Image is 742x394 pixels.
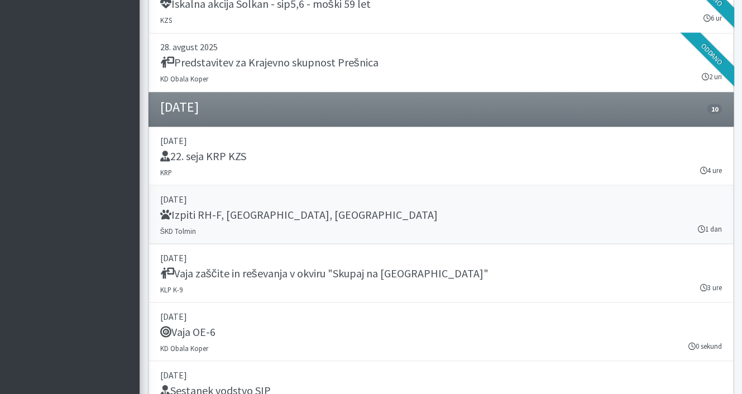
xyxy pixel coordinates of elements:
small: KLP K-9 [160,285,183,294]
small: ŠKD Tolmin [160,226,197,235]
small: KD Obala Koper [160,74,208,83]
small: 4 ure [700,165,722,175]
small: 3 ure [700,282,722,292]
h5: Predstavitev za Krajevno skupnost Prešnica [160,56,379,69]
h5: Vaja OE-6 [160,325,216,338]
a: [DATE] 22. seja KRP KZS KRP 4 ure [149,127,734,185]
a: [DATE] Vaja zaščite in reševanja v okviru "Skupaj na [GEOGRAPHIC_DATA]" KLP K-9 3 ure [149,244,734,302]
small: KRP [160,167,172,176]
small: 0 sekund [688,340,722,351]
p: 28. avgust 2025 [160,40,722,54]
p: [DATE] [160,192,722,205]
h5: Izpiti RH-F, [GEOGRAPHIC_DATA], [GEOGRAPHIC_DATA] [160,208,438,221]
h5: 22. seja KRP KZS [160,149,246,162]
a: 28. avgust 2025 Predstavitev za Krajevno skupnost Prešnica KD Obala Koper 2 uri Oddano [149,33,734,92]
p: [DATE] [160,251,722,264]
p: [DATE] [160,368,722,381]
h5: Vaja zaščite in reševanja v okviru "Skupaj na [GEOGRAPHIC_DATA]" [160,266,489,280]
a: [DATE] Vaja OE-6 KD Obala Koper 0 sekund [149,302,734,361]
span: 10 [707,104,721,114]
p: [DATE] [160,309,722,323]
a: [DATE] Izpiti RH-F, [GEOGRAPHIC_DATA], [GEOGRAPHIC_DATA] ŠKD Tolmin 1 dan [149,185,734,244]
small: 1 dan [698,223,722,234]
small: KZS [160,16,172,25]
small: KD Obala Koper [160,343,208,352]
h4: [DATE] [160,99,199,115]
p: [DATE] [160,133,722,147]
